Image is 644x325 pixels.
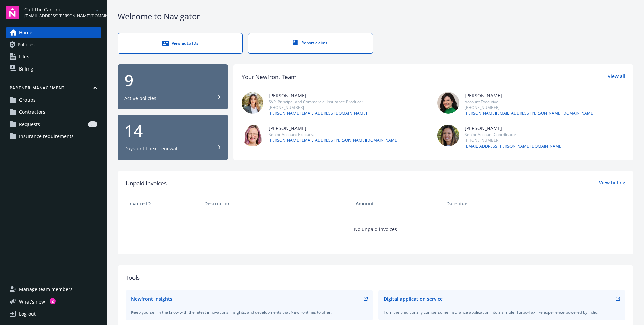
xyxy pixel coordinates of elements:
a: arrowDropDown [93,6,101,14]
button: Call The Car, Inc.[EMAIL_ADDRESS][PERSON_NAME][DOMAIN_NAME]arrowDropDown [24,6,101,19]
img: photo [241,125,263,146]
span: Call The Car, Inc. [24,6,93,13]
a: [PERSON_NAME][EMAIL_ADDRESS][DOMAIN_NAME] [269,110,367,117]
div: Welcome to Navigator [118,11,633,22]
div: [PERSON_NAME] [465,125,563,132]
a: View all [608,73,625,81]
img: photo [437,125,459,146]
div: [PERSON_NAME] [465,92,594,99]
a: Requests5 [6,119,101,130]
span: Groups [19,95,36,105]
th: Amount [353,196,444,212]
div: 14 [124,123,221,139]
a: Contractors [6,107,101,118]
img: navigator-logo.svg [6,6,19,19]
span: [EMAIL_ADDRESS][PERSON_NAME][DOMAIN_NAME] [24,13,93,19]
a: View auto IDs [118,33,243,54]
button: Partner management [6,85,101,93]
div: [PHONE_NUMBER] [465,105,594,110]
a: Report claims [248,33,373,54]
div: 9 [124,72,221,88]
th: Date due [444,196,520,212]
div: Account Executive [465,99,594,105]
button: 9Active policies [118,64,228,110]
img: photo [241,92,263,114]
img: photo [437,92,459,114]
div: Senior Account Executive [269,132,398,137]
div: SVP, Principal and Commercial Insurance Producer [269,99,367,105]
a: Insurance requirements [6,131,101,142]
a: Home [6,27,101,38]
span: What ' s new [19,298,45,305]
span: Files [19,51,29,62]
div: [PHONE_NUMBER] [465,137,563,143]
div: 2 [50,298,56,304]
div: Keep yourself in the know with the latest innovations, insights, and developments that Newfront h... [131,309,368,315]
div: Turn the traditionally cumbersome insurance application into a simple, Turbo-Tax like experience ... [384,309,620,315]
div: 5 [88,121,97,127]
a: [PERSON_NAME][EMAIL_ADDRESS][PERSON_NAME][DOMAIN_NAME] [269,137,398,143]
div: Newfront Insights [131,295,172,303]
div: Senior Account Coordinator [465,132,563,137]
span: Unpaid Invoices [126,179,167,188]
button: What's new2 [6,298,56,305]
a: Groups [6,95,101,105]
span: Contractors [19,107,45,118]
a: Policies [6,39,101,50]
span: Policies [18,39,35,50]
div: Log out [19,309,36,319]
span: Billing [19,63,33,74]
div: [PERSON_NAME] [269,125,398,132]
a: [EMAIL_ADDRESS][PERSON_NAME][DOMAIN_NAME] [465,143,563,149]
th: Invoice ID [126,196,202,212]
div: Tools [126,273,625,282]
div: Active policies [124,95,156,102]
button: 14Days until next renewal [118,115,228,160]
a: View billing [599,179,625,188]
a: Manage team members [6,284,101,295]
div: Your Newfront Team [241,73,297,81]
a: Files [6,51,101,62]
div: View auto IDs [131,40,229,47]
span: Insurance requirements [19,131,74,142]
a: Billing [6,63,101,74]
span: Requests [19,119,40,130]
div: [PERSON_NAME] [269,92,367,99]
div: Report claims [262,40,359,46]
td: No unpaid invoices [126,212,625,246]
th: Description [202,196,353,212]
div: [PHONE_NUMBER] [269,105,367,110]
a: [PERSON_NAME][EMAIL_ADDRESS][PERSON_NAME][DOMAIN_NAME] [465,110,594,117]
div: Digital application service [384,295,443,303]
span: Home [19,27,32,38]
div: Days until next renewal [124,145,177,152]
span: Manage team members [19,284,73,295]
